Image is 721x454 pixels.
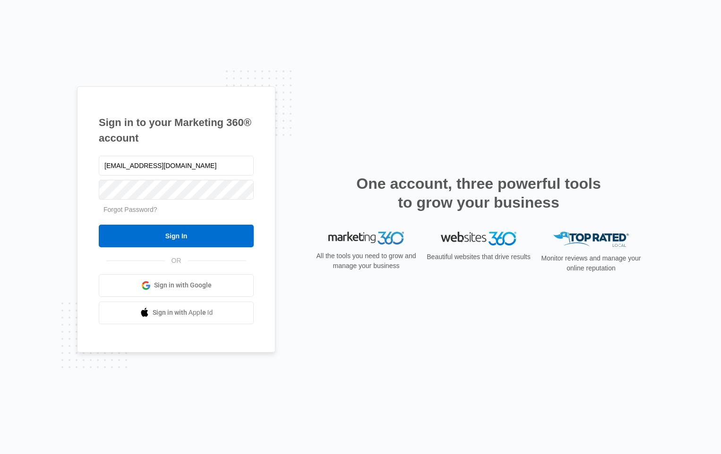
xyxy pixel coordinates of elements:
[99,302,254,324] a: Sign in with Apple Id
[313,251,419,271] p: All the tools you need to grow and manage your business
[103,206,157,213] a: Forgot Password?
[154,280,212,290] span: Sign in with Google
[99,156,254,176] input: Email
[99,274,254,297] a: Sign in with Google
[99,225,254,247] input: Sign In
[426,252,532,262] p: Beautiful websites that drive results
[353,174,604,212] h2: One account, three powerful tools to grow your business
[153,308,213,318] span: Sign in with Apple Id
[441,232,516,245] img: Websites 360
[165,256,188,266] span: OR
[553,232,629,247] img: Top Rated Local
[99,115,254,146] h1: Sign in to your Marketing 360® account
[538,253,644,273] p: Monitor reviews and manage your online reputation
[328,232,404,245] img: Marketing 360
